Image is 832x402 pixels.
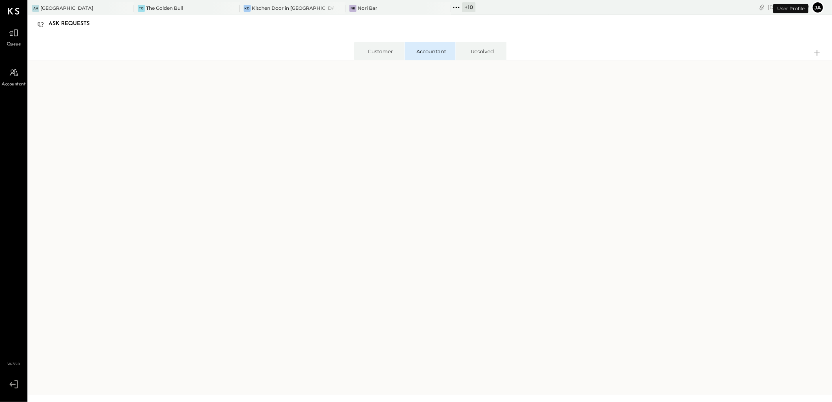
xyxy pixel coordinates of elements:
div: [GEOGRAPHIC_DATA] [40,5,93,11]
div: TG [138,5,145,12]
div: User Profile [773,4,808,13]
div: [DATE] [768,4,810,11]
div: AH [32,5,39,12]
button: ja [812,1,824,14]
div: NB [349,5,356,12]
div: copy link [758,3,766,11]
div: + 10 [462,2,476,12]
div: KD [244,5,251,12]
div: The Golden Bull [146,5,183,11]
a: Accountant [0,65,27,88]
div: Nori Bar [358,5,377,11]
div: Ask Requests [49,18,98,30]
li: Resolved [456,42,506,60]
span: Queue [7,41,21,48]
span: Accountant [2,81,26,88]
div: Customer [362,48,399,55]
a: Queue [0,25,27,48]
div: Kitchen Door in [GEOGRAPHIC_DATA] [252,5,334,11]
div: Accountant [413,48,450,55]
